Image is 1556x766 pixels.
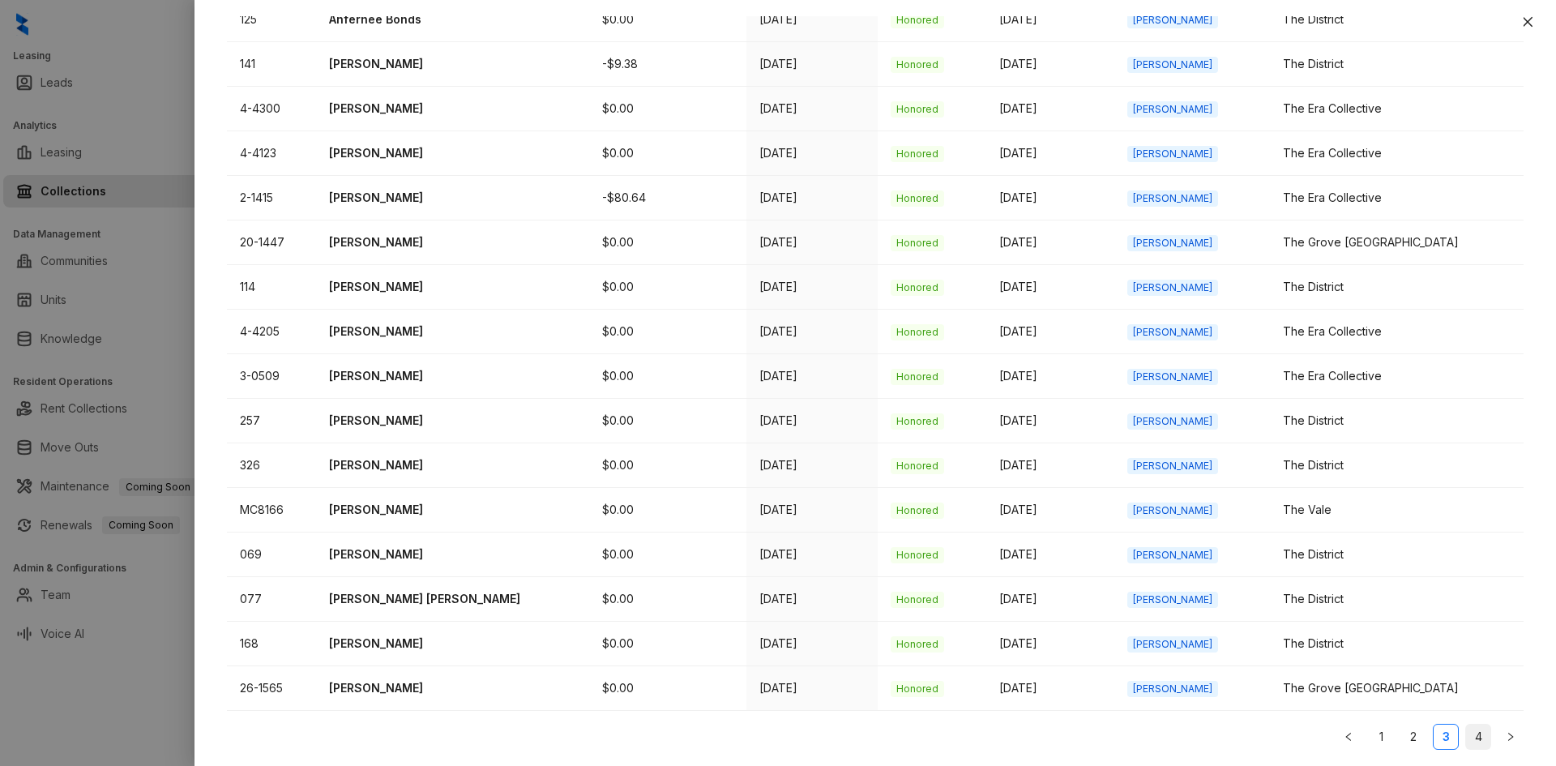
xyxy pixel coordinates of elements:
td: [DATE] [986,131,1115,176]
span: [PERSON_NAME] [1127,324,1218,340]
span: [PERSON_NAME] [1127,592,1218,608]
a: 4 [1466,725,1490,749]
td: [DATE] [986,42,1115,87]
div: The District [1283,590,1511,608]
span: [PERSON_NAME] [1127,57,1218,73]
td: $0.00 [589,622,746,666]
span: close [1521,15,1534,28]
td: 114 [227,265,316,310]
td: [DATE] [746,265,878,310]
div: The Grove [GEOGRAPHIC_DATA] [1283,233,1511,251]
span: Honored [891,503,944,519]
td: [DATE] [746,310,878,354]
td: [DATE] [746,220,878,265]
td: 4-4123 [227,131,316,176]
span: Honored [891,57,944,73]
div: The Grove [GEOGRAPHIC_DATA] [1283,679,1511,697]
td: $0.00 [589,87,746,131]
div: The Era Collective [1283,367,1511,385]
td: [DATE] [986,577,1115,622]
td: -$9.38 [589,42,746,87]
td: [DATE] [986,310,1115,354]
td: [DATE] [746,488,878,533]
div: The Era Collective [1283,144,1511,162]
p: [PERSON_NAME] [329,367,576,385]
li: 2 [1400,724,1426,750]
span: Honored [891,146,944,162]
td: 168 [227,622,316,666]
td: [DATE] [986,265,1115,310]
span: Honored [891,324,944,340]
span: [PERSON_NAME] [1127,458,1218,474]
td: 077 [227,577,316,622]
span: [PERSON_NAME] [1127,12,1218,28]
td: $0.00 [589,577,746,622]
div: The Era Collective [1283,189,1511,207]
td: $0.00 [589,443,746,488]
span: [PERSON_NAME] [1127,636,1218,653]
p: [PERSON_NAME] [329,635,576,653]
li: 1 [1368,724,1394,750]
td: 4-4205 [227,310,316,354]
p: [PERSON_NAME] [329,323,576,340]
td: 069 [227,533,316,577]
span: Honored [891,547,944,563]
div: The District [1283,635,1511,653]
td: [DATE] [986,87,1115,131]
td: $0.00 [589,488,746,533]
td: [DATE] [986,176,1115,220]
td: [DATE] [986,488,1115,533]
td: -$80.64 [589,176,746,220]
td: 3-0509 [227,354,316,399]
td: 257 [227,399,316,443]
div: The Vale [1283,501,1511,519]
button: right [1498,724,1524,750]
td: 326 [227,443,316,488]
td: $0.00 [589,533,746,577]
li: 3 [1433,724,1459,750]
span: Honored [891,101,944,118]
div: The District [1283,546,1511,563]
td: [DATE] [746,622,878,666]
p: [PERSON_NAME] [329,100,576,118]
td: MC8166 [227,488,316,533]
td: [DATE] [746,443,878,488]
td: 141 [227,42,316,87]
td: 2-1415 [227,176,316,220]
span: Honored [891,12,944,28]
td: [DATE] [746,533,878,577]
span: Honored [891,413,944,430]
td: [DATE] [746,176,878,220]
div: The District [1283,412,1511,430]
span: Honored [891,592,944,608]
td: $0.00 [589,399,746,443]
li: Next Page [1498,724,1524,750]
td: [DATE] [746,354,878,399]
span: Honored [891,458,944,474]
td: 4-4300 [227,87,316,131]
div: The District [1283,278,1511,296]
p: [PERSON_NAME] [329,412,576,430]
td: [DATE] [986,533,1115,577]
td: [DATE] [986,399,1115,443]
span: [PERSON_NAME] [1127,413,1218,430]
span: [PERSON_NAME] [1127,503,1218,519]
p: [PERSON_NAME] [329,679,576,697]
td: [DATE] [746,666,878,711]
td: [DATE] [746,131,878,176]
td: 20-1447 [227,220,316,265]
button: Close [1518,12,1537,32]
li: Previous Page [1336,724,1361,750]
p: [PERSON_NAME] [329,546,576,563]
td: $0.00 [589,310,746,354]
td: [DATE] [986,666,1115,711]
p: [PERSON_NAME] [329,55,576,73]
p: [PERSON_NAME] [329,456,576,474]
p: [PERSON_NAME] [329,233,576,251]
td: [DATE] [746,399,878,443]
button: left [1336,724,1361,750]
div: The District [1283,456,1511,474]
p: [PERSON_NAME] [329,278,576,296]
span: [PERSON_NAME] [1127,190,1218,207]
span: right [1506,732,1515,742]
